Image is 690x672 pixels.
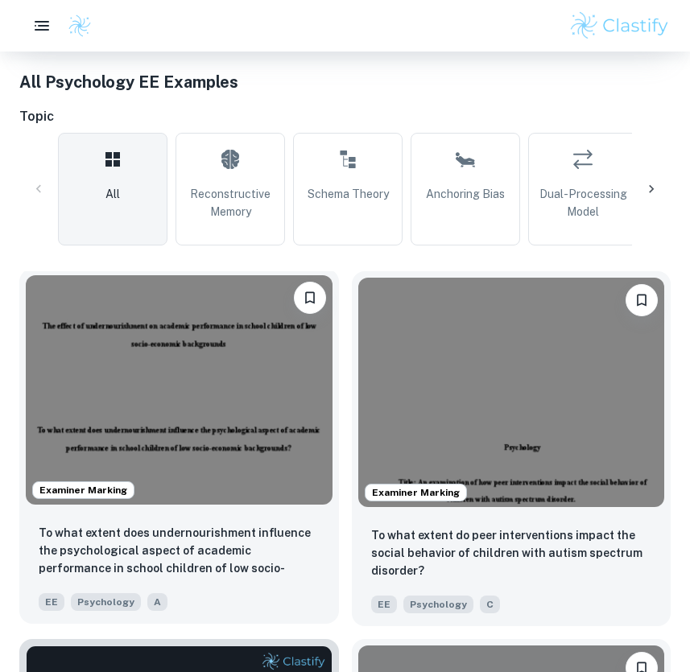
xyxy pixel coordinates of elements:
[535,185,630,221] span: Dual-Processing Model
[480,596,500,613] span: C
[33,483,134,497] span: Examiner Marking
[294,282,326,314] button: Please log in to bookmark exemplars
[26,275,333,505] img: Psychology EE example thumbnail: To what extent does undernourishment inf
[19,70,671,94] h1: All Psychology EE Examples
[426,185,505,203] span: Anchoring Bias
[58,14,92,38] a: Clastify logo
[371,596,397,613] span: EE
[183,185,278,221] span: Reconstructive Memory
[68,14,92,38] img: Clastify logo
[308,185,389,203] span: Schema Theory
[371,526,652,579] p: To what extent do peer interventions impact the social behavior of children with autism spectrum ...
[568,10,671,42] img: Clastify logo
[147,593,167,611] span: A
[403,596,473,613] span: Psychology
[352,271,671,626] a: Examiner MarkingPlease log in to bookmark exemplarsTo what extent do peer interventions impact th...
[105,185,120,203] span: All
[19,107,671,126] h6: Topic
[71,593,141,611] span: Psychology
[39,593,64,611] span: EE
[358,278,665,507] img: Psychology EE example thumbnail: To what extent do peer interventions imp
[366,485,466,500] span: Examiner Marking
[19,271,339,626] a: Examiner MarkingPlease log in to bookmark exemplarsTo what extent does undernourishment influence...
[39,524,320,579] p: To what extent does undernourishment influence the psychological aspect of academic performance i...
[626,284,658,316] button: Please log in to bookmark exemplars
